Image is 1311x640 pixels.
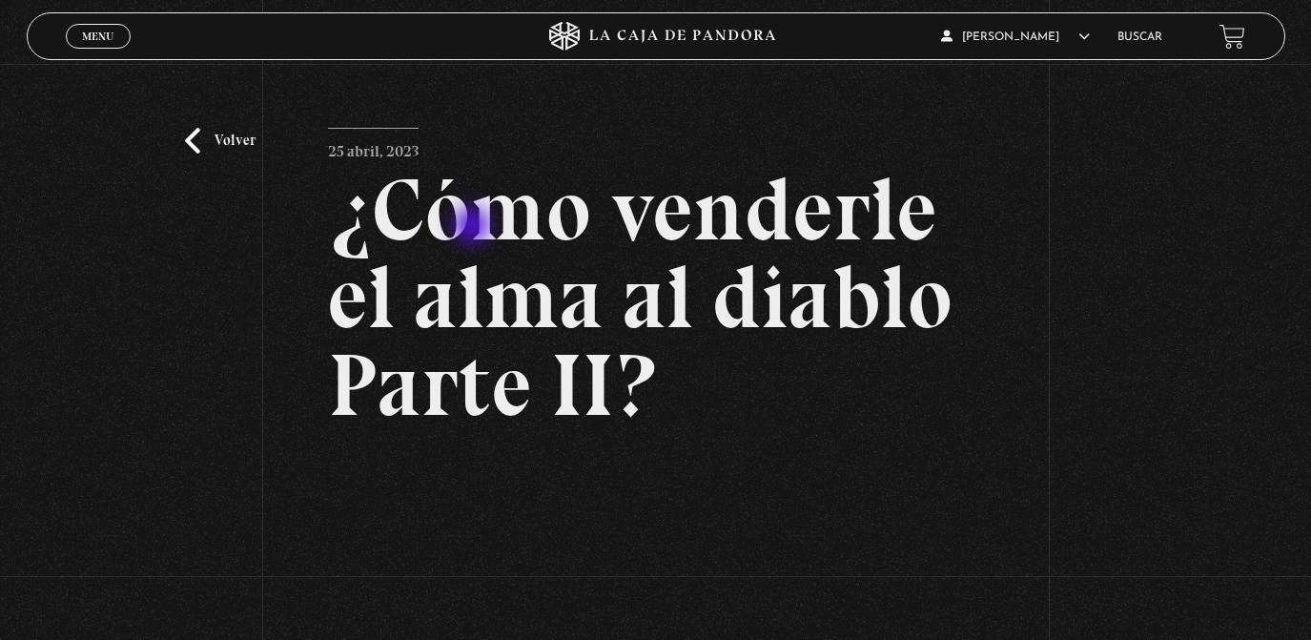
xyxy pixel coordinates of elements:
span: [PERSON_NAME] [941,31,1090,43]
p: 25 abril, 2023 [328,128,419,166]
a: View your shopping cart [1219,24,1245,50]
span: Menu [82,31,113,42]
a: Volver [185,128,256,154]
h2: ¿Cómo venderle el alma al diablo Parte II? [328,166,982,429]
span: Cerrar [75,47,120,60]
a: Buscar [1117,31,1162,43]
